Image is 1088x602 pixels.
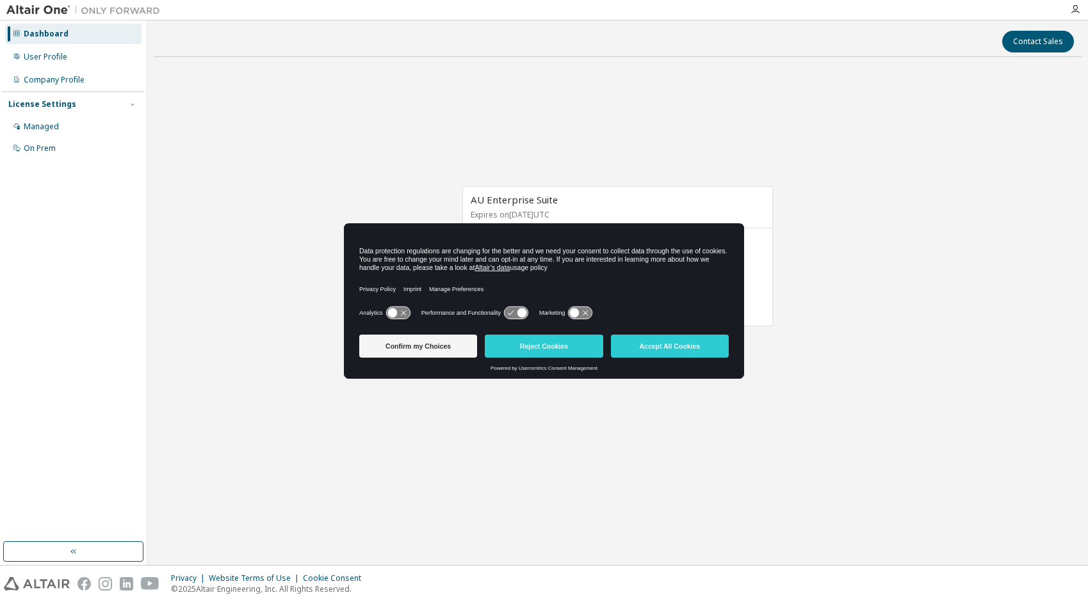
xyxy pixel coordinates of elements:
[1002,31,1074,52] button: Contact Sales
[4,577,70,590] img: altair_logo.svg
[24,52,67,62] div: User Profile
[6,4,166,17] img: Altair One
[24,29,69,39] div: Dashboard
[8,99,76,109] div: License Settings
[77,577,91,590] img: facebook.svg
[24,143,56,154] div: On Prem
[209,573,303,583] div: Website Terms of Use
[120,577,133,590] img: linkedin.svg
[471,209,761,220] p: Expires on [DATE] UTC
[171,583,369,594] p: © 2025 Altair Engineering, Inc. All Rights Reserved.
[141,577,159,590] img: youtube.svg
[24,75,85,85] div: Company Profile
[99,577,112,590] img: instagram.svg
[24,122,59,132] div: Managed
[471,193,558,206] span: AU Enterprise Suite
[171,573,209,583] div: Privacy
[303,573,369,583] div: Cookie Consent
